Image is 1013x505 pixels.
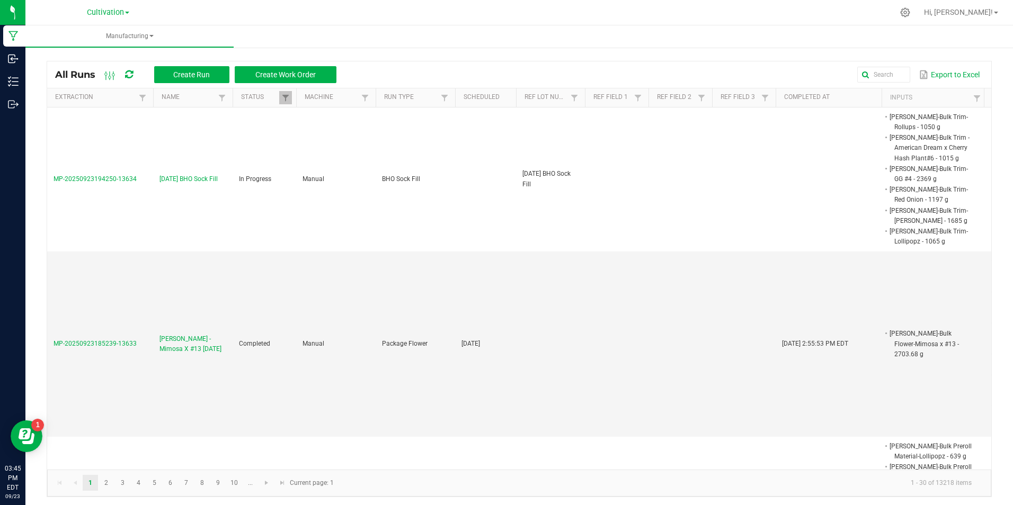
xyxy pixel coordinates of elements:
span: Manual [303,175,324,183]
a: Filter [759,91,771,104]
a: MachineSortable [305,93,358,102]
li: [PERSON_NAME]-Bulk Trim - American Dream x Cherry Hash Plant#6 - 1015 g [888,132,972,164]
span: [DATE] [461,340,480,347]
a: Ref Lot NumberSortable [525,93,567,102]
div: Manage settings [899,7,912,17]
inline-svg: Outbound [8,99,19,110]
a: Page 5 [147,475,162,491]
span: MP-20250923194250-13634 [54,175,137,183]
a: Page 9 [210,475,226,491]
inline-svg: Inbound [8,53,19,64]
a: Page 10 [227,475,242,491]
a: Page 4 [131,475,146,491]
li: [PERSON_NAME]-Bulk Preroll Material-Lollipopz - 639 g [888,441,972,462]
button: Create Work Order [235,66,336,83]
a: Page 2 [99,475,114,491]
a: Filter [359,91,371,104]
a: Filter [695,91,708,104]
a: Filter [438,91,451,104]
a: Manufacturing [25,25,234,48]
a: ExtractionSortable [55,93,136,102]
span: Hi, [PERSON_NAME]! [924,8,993,16]
span: Create Work Order [255,70,316,79]
span: Create Run [173,70,210,79]
a: Page 8 [194,475,210,491]
a: Page 3 [115,475,130,491]
li: [PERSON_NAME]-Bulk Trim-GG #4 - 2369 g [888,164,972,184]
kendo-pager: Current page: 1 [47,470,991,497]
span: [DATE] BHO Sock Fill [522,170,571,187]
span: In Progress [239,175,271,183]
span: [PERSON_NAME] - Mimosa X #13 [DATE] [159,334,226,354]
button: Export to Excel [917,66,982,84]
th: Inputs [882,88,988,107]
a: Filter [136,91,149,104]
a: Filter [216,91,228,104]
input: Search [857,67,910,83]
a: Go to the last page [274,475,290,491]
iframe: Resource center [11,420,42,452]
inline-svg: Inventory [8,76,19,87]
a: Ref Field 2Sortable [657,93,695,102]
li: [PERSON_NAME]-Bulk Trim-Lollipopz - 1065 g [888,226,972,247]
a: Page 11 [243,475,258,491]
span: [DATE] 2:55:53 PM EDT [782,340,848,347]
div: All Runs [55,66,344,84]
button: Create Run [154,66,229,83]
li: [PERSON_NAME]-Bulk Trim-Rollups - 1050 g [888,112,972,132]
a: NameSortable [162,93,215,102]
kendo-pager-info: 1 - 30 of 13218 items [340,474,980,492]
a: Filter [568,91,581,104]
a: Go to the next page [259,475,274,491]
span: Package Flower [382,340,428,347]
span: Go to the last page [278,479,287,487]
span: Manual [303,340,324,347]
span: Go to the next page [262,479,271,487]
span: MP-20250923185239-13633 [54,340,137,347]
p: 03:45 PM EDT [5,464,21,492]
li: [PERSON_NAME]-Bulk Trim-Red Onion - 1197 g [888,184,972,205]
a: Page 6 [163,475,178,491]
a: Ref Field 3Sortable [721,93,758,102]
a: Page 1 [83,475,98,491]
a: Page 7 [179,475,194,491]
li: [PERSON_NAME]-Bulk Flower-Mimosa x #13 - 2703.68 g [888,328,972,359]
span: BHO Sock Fill [382,175,420,183]
inline-svg: Manufacturing [8,31,19,41]
a: Completed AtSortable [784,93,877,102]
span: [DATE] BHO Sock Fill [159,174,218,184]
a: Run TypeSortable [384,93,438,102]
a: Ref Field 1Sortable [593,93,631,102]
a: ScheduledSortable [464,93,512,102]
a: StatusSortable [241,93,279,102]
a: Filter [971,92,983,105]
span: Cultivation [87,8,124,17]
span: Manufacturing [25,32,234,41]
span: Completed [239,340,270,347]
li: [PERSON_NAME]-Bulk Preroll Material-Wedding Cake - 240 g [888,462,972,493]
iframe: Resource center unread badge [31,419,44,431]
a: Filter [279,91,292,104]
p: 09/23 [5,492,21,500]
a: Filter [632,91,644,104]
li: [PERSON_NAME]-Bulk Trim-[PERSON_NAME] - 1685 g [888,205,972,226]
